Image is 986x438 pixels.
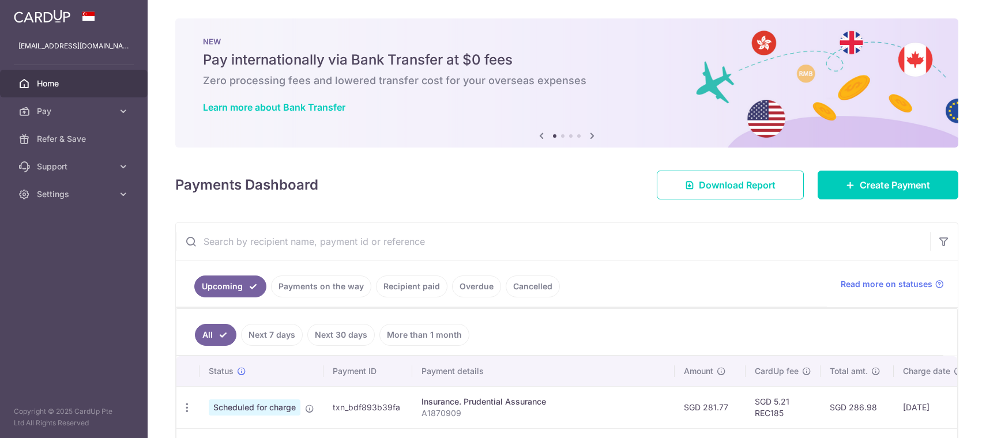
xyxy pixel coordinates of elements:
[699,178,776,192] span: Download Report
[241,324,303,346] a: Next 7 days
[323,356,412,386] th: Payment ID
[307,324,375,346] a: Next 30 days
[746,386,821,428] td: SGD 5.21 REC185
[195,324,236,346] a: All
[203,51,931,69] h5: Pay internationally via Bank Transfer at $0 fees
[860,178,930,192] span: Create Payment
[422,407,665,419] p: A1870909
[675,386,746,428] td: SGD 281.77
[452,275,501,297] a: Overdue
[209,399,300,416] span: Scheduled for charge
[176,223,930,260] input: Search by recipient name, payment id or reference
[412,356,675,386] th: Payment details
[14,9,70,23] img: CardUp
[37,188,113,200] span: Settings
[203,37,931,46] p: NEW
[657,171,804,199] a: Download Report
[203,101,345,113] a: Learn more about Bank Transfer
[841,278,932,290] span: Read more on statuses
[271,275,371,297] a: Payments on the way
[506,275,560,297] a: Cancelled
[37,105,113,117] span: Pay
[821,386,894,428] td: SGD 286.98
[37,133,113,145] span: Refer & Save
[323,386,412,428] td: txn_bdf893b39fa
[175,18,958,148] img: Bank transfer banner
[818,171,958,199] a: Create Payment
[203,74,931,88] h6: Zero processing fees and lowered transfer cost for your overseas expenses
[841,278,944,290] a: Read more on statuses
[894,386,972,428] td: [DATE]
[209,365,234,377] span: Status
[194,275,266,297] a: Upcoming
[755,365,799,377] span: CardUp fee
[175,175,318,195] h4: Payments Dashboard
[379,324,469,346] a: More than 1 month
[37,78,113,89] span: Home
[376,275,447,297] a: Recipient paid
[18,40,129,52] p: [EMAIL_ADDRESS][DOMAIN_NAME]
[684,365,713,377] span: Amount
[37,161,113,172] span: Support
[830,365,868,377] span: Total amt.
[422,396,665,407] div: Insurance. Prudential Assurance
[912,403,974,432] iframe: Opens a widget where you can find more information
[903,365,950,377] span: Charge date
